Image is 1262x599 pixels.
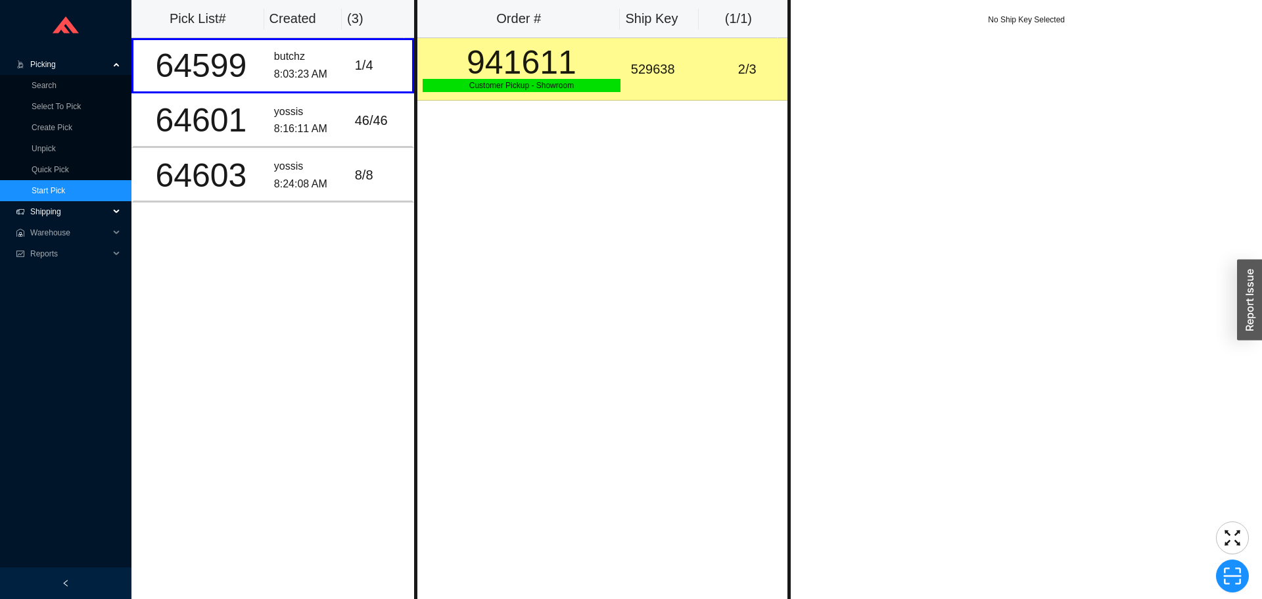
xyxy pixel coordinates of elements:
[704,8,772,30] div: ( 1 / 1 )
[32,123,72,132] a: Create Pick
[355,55,407,76] div: 1 / 4
[30,54,109,75] span: Picking
[32,165,69,174] a: Quick Pick
[62,579,70,587] span: left
[355,110,407,132] div: 46 / 46
[355,164,407,186] div: 8 / 8
[139,159,264,192] div: 64603
[423,79,620,92] div: Customer Pickup - Showroom
[712,59,782,80] div: 2 / 3
[791,13,1262,26] div: No Ship Key Selected
[32,186,65,195] a: Start Pick
[32,102,81,111] a: Select To Pick
[32,144,56,153] a: Unpick
[274,66,344,84] div: 8:03:23 AM
[139,49,264,82] div: 64599
[32,81,57,90] a: Search
[274,48,344,66] div: butchz
[1216,521,1249,554] button: fullscreen
[1217,566,1248,586] span: scan
[274,120,344,138] div: 8:16:11 AM
[274,158,344,176] div: yossis
[30,243,109,264] span: Reports
[1216,560,1249,592] button: scan
[274,176,344,193] div: 8:24:08 AM
[139,104,264,137] div: 64601
[347,8,399,30] div: ( 3 )
[30,222,109,243] span: Warehouse
[631,59,701,80] div: 529638
[30,201,109,222] span: Shipping
[274,103,344,121] div: yossis
[1217,528,1248,548] span: fullscreen
[16,250,25,258] span: fund
[423,46,620,79] div: 941611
